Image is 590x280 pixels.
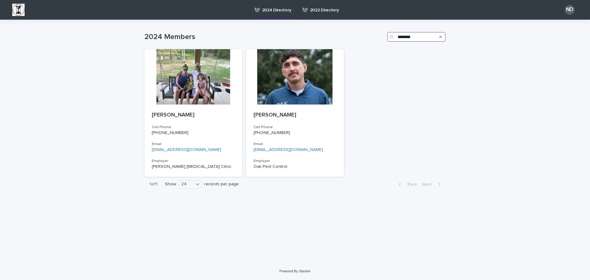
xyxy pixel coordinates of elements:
input: Search [387,32,446,42]
h3: Email [254,142,337,147]
span: Next [422,182,435,187]
a: Powered By Stacker [279,269,310,273]
p: Oak Pest Control [254,164,337,169]
a: [EMAIL_ADDRESS][DOMAIN_NAME] [152,148,221,152]
div: 24 [179,181,194,187]
p: Show [165,182,176,187]
h3: Employer [254,159,337,164]
a: [PHONE_NUMBER] [254,131,290,135]
p: records per page [204,182,239,187]
div: ND [565,5,575,15]
button: Next [419,182,446,187]
a: [PERSON_NAME]Cell Phone[PHONE_NUMBER]Email[EMAIL_ADDRESS][DOMAIN_NAME]EmployerOak Pest Control [246,49,344,177]
h3: Email [152,142,235,147]
a: [PERSON_NAME]Cell Phone[PHONE_NUMBER]Email[EMAIL_ADDRESS][DOMAIN_NAME]Employer[PERSON_NAME] [MEDI... [144,49,242,177]
a: [EMAIL_ADDRESS][DOMAIN_NAME] [254,148,323,152]
img: BsxibNoaTPe9uU9VL587 [12,4,25,16]
h3: Cell Phone [254,125,337,130]
p: [PERSON_NAME] [152,112,235,119]
h1: 2024 Members [144,33,385,41]
p: [PERSON_NAME] [MEDICAL_DATA] Clinic [152,164,235,169]
p: 1 of 1 [144,177,163,192]
p: [PERSON_NAME] [254,112,337,119]
span: Back [404,182,417,187]
h3: Employer [152,159,235,164]
button: Back [394,182,419,187]
a: [PHONE_NUMBER] [152,131,188,135]
h3: Cell Phone [152,125,235,130]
